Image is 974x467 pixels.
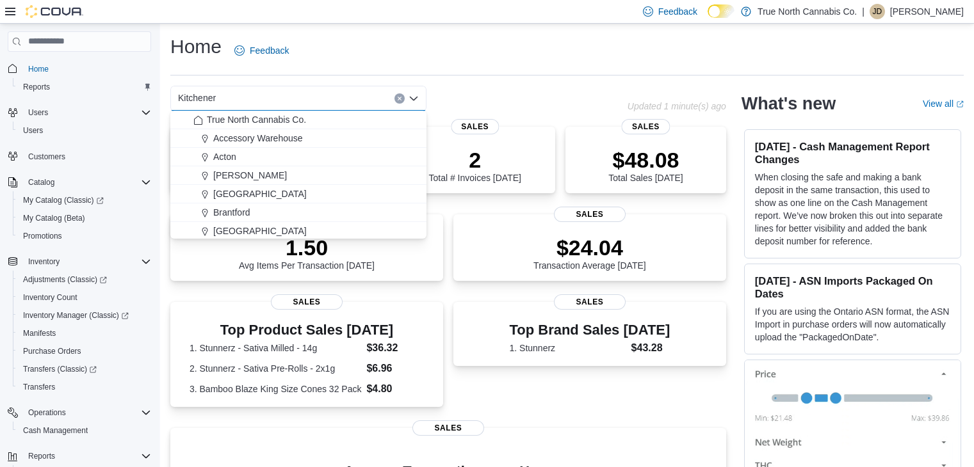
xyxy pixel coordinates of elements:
a: Feedback [229,38,294,63]
button: Clear input [394,93,405,104]
p: If you are using the Ontario ASN format, the ASN Import in purchase orders will now automatically... [755,305,950,344]
span: Inventory [23,254,151,269]
span: My Catalog (Classic) [23,195,104,205]
p: True North Cannabis Co. [758,4,857,19]
span: [PERSON_NAME] [213,169,287,182]
div: Total Sales [DATE] [608,147,683,183]
span: My Catalog (Beta) [18,210,151,226]
span: Sales [412,420,484,436]
dd: $36.32 [366,340,424,356]
dt: 2. Stunnerz - Sativa Pre-Rolls - 2x1g [190,362,362,375]
span: Catalog [28,177,54,187]
button: Brantford [170,203,426,222]
button: Transfers [13,378,156,396]
div: Avg Items Per Transaction [DATE] [239,235,375,271]
button: [GEOGRAPHIC_DATA] [170,222,426,241]
p: | [862,4,864,19]
span: Home [28,64,49,74]
button: Reports [13,78,156,96]
button: Inventory [23,254,65,269]
span: Transfers [23,382,55,392]
button: Reports [3,447,156,465]
span: Purchase Orders [23,346,81,356]
span: Purchase Orders [18,344,151,359]
span: Manifests [23,328,56,338]
span: Users [18,123,151,138]
span: Catalog [23,175,151,190]
span: Transfers (Classic) [23,364,97,374]
button: Operations [3,404,156,422]
dd: $6.96 [366,361,424,376]
a: My Catalog (Classic) [18,193,109,208]
span: Inventory Count [18,290,151,305]
div: Total # Invoices [DATE] [428,147,521,183]
button: Catalog [23,175,60,190]
span: Customers [23,148,151,164]
p: Updated 1 minute(s) ago [628,101,726,111]
a: Transfers (Classic) [13,360,156,378]
span: [GEOGRAPHIC_DATA] [213,187,307,200]
a: Inventory Manager (Classic) [13,306,156,324]
span: Users [23,105,151,120]
span: Sales [451,119,499,134]
button: Users [23,105,53,120]
span: Inventory Manager (Classic) [23,310,129,321]
button: Accessory Warehouse [170,129,426,148]
button: Users [13,122,156,139]
span: Operations [28,408,66,418]
span: Customers [28,152,65,162]
input: Dark Mode [708,4,735,18]
span: Adjustments (Classic) [18,272,151,287]
span: Brantford [213,206,250,219]
button: Promotions [13,227,156,245]
span: True North Cannabis Co. [207,113,306,126]
a: Reports [18,79,55,95]
span: Users [28,107,48,118]
a: Transfers (Classic) [18,361,102,377]
button: Cash Management [13,422,156,439]
dd: $4.80 [366,381,424,397]
button: Manifests [13,324,156,342]
span: Promotions [18,228,151,244]
dt: 3. Bamboo Blaze King Size Cones 32 Pack [190,383,362,395]
span: Sales [554,294,626,310]
div: Jessica Devereux [870,4,885,19]
span: Sales [622,119,670,134]
a: Adjustments (Classic) [18,272,112,287]
dt: 1. Stunnerz [510,342,626,354]
a: Inventory Manager (Classic) [18,308,134,323]
svg: External link [956,100,964,108]
p: $48.08 [608,147,683,173]
p: [PERSON_NAME] [890,4,964,19]
img: Cova [26,5,83,18]
span: Kitchener [178,90,216,106]
span: Users [23,125,43,136]
a: Promotions [18,228,67,244]
span: Acton [213,150,236,163]
button: Acton [170,148,426,166]
span: Reports [28,451,55,461]
span: Reports [23,82,50,92]
span: Home [23,61,151,77]
span: Feedback [658,5,697,18]
span: Reports [23,448,151,464]
button: Operations [23,405,71,420]
p: When closing the safe and making a bank deposit in the same transaction, this used to show as one... [755,171,950,248]
span: Manifests [18,326,151,341]
span: Inventory [28,257,60,267]
a: My Catalog (Beta) [18,210,90,226]
span: Cash Management [23,425,88,436]
a: Cash Management [18,423,93,438]
span: Sales [271,294,343,310]
p: $24.04 [533,235,646,260]
span: [GEOGRAPHIC_DATA] [213,225,307,237]
a: Users [18,123,48,138]
button: [PERSON_NAME] [170,166,426,185]
span: Reports [18,79,151,95]
span: My Catalog (Beta) [23,213,85,223]
button: True North Cannabis Co. [170,111,426,129]
p: 2 [428,147,521,173]
button: Reports [23,448,60,464]
button: Close list of options [409,93,419,104]
button: Home [3,59,156,78]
